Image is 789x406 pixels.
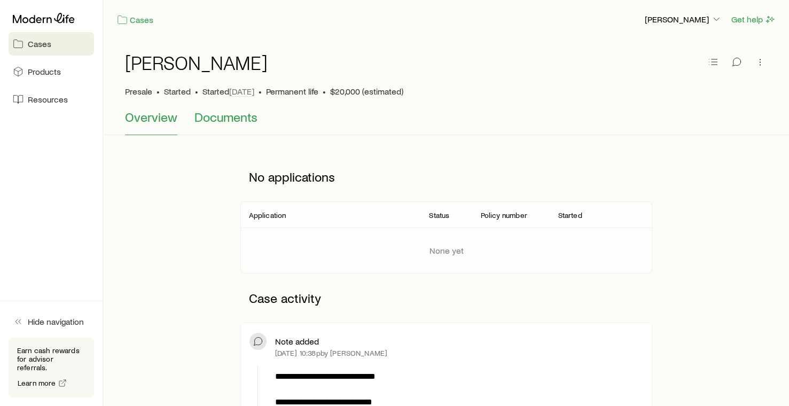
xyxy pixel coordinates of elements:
p: [DATE] 10:38p by [PERSON_NAME] [275,349,388,357]
p: Started [558,211,582,220]
p: No applications [240,161,653,193]
p: Earn cash rewards for advisor referrals. [17,346,85,372]
span: Documents [194,110,257,124]
p: [PERSON_NAME] [645,14,722,25]
button: Hide navigation [9,310,94,333]
span: • [157,86,160,97]
button: Get help [731,13,776,26]
span: Permanent life [266,86,318,97]
span: • [195,86,198,97]
span: Cases [28,38,51,49]
p: Status [429,211,449,220]
a: Cases [9,32,94,56]
p: Policy number [481,211,527,220]
span: • [259,86,262,97]
span: $20,000 (estimated) [330,86,403,97]
p: Case activity [240,282,653,314]
div: Case details tabs [125,110,768,135]
span: Overview [125,110,177,124]
span: [DATE] [229,86,254,97]
a: Resources [9,88,94,111]
p: Started [202,86,254,97]
p: Application [249,211,286,220]
span: Resources [28,94,68,105]
div: Earn cash rewards for advisor referrals.Learn more [9,338,94,397]
p: Note added [275,336,319,347]
span: Hide navigation [28,316,84,327]
span: • [323,86,326,97]
a: Cases [116,14,154,26]
p: Presale [125,86,152,97]
span: Started [164,86,191,97]
p: None yet [429,245,464,256]
h1: [PERSON_NAME] [125,52,268,73]
button: [PERSON_NAME] [644,13,722,26]
a: Products [9,60,94,83]
span: Learn more [18,379,56,387]
span: Products [28,66,61,77]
